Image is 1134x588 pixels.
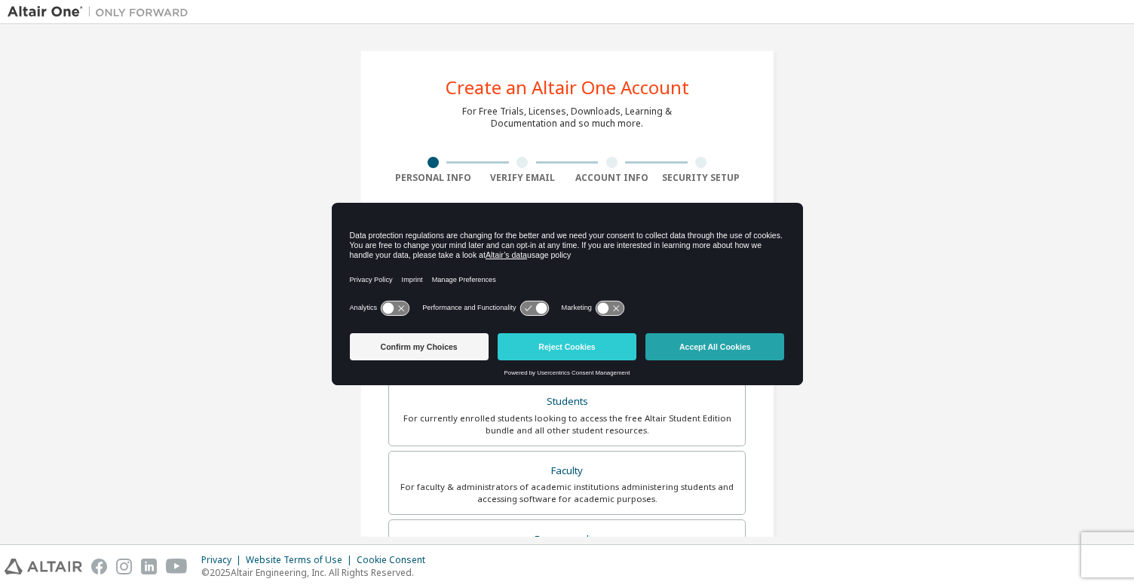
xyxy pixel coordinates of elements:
div: Security Setup [657,172,746,184]
div: Faculty [398,461,736,482]
img: Altair One [8,5,196,20]
p: © 2025 Altair Engineering, Inc. All Rights Reserved. [201,566,434,579]
img: youtube.svg [166,559,188,574]
div: Everyone else [398,529,736,550]
div: Cookie Consent [357,554,434,566]
div: Website Terms of Use [246,554,357,566]
div: Privacy [201,554,246,566]
div: Create an Altair One Account [446,78,689,96]
div: Verify Email [478,172,568,184]
img: linkedin.svg [141,559,157,574]
div: For faculty & administrators of academic institutions administering students and accessing softwa... [398,481,736,505]
img: altair_logo.svg [5,559,82,574]
img: instagram.svg [116,559,132,574]
div: For currently enrolled students looking to access the free Altair Student Edition bundle and all ... [398,412,736,436]
div: Account Info [567,172,657,184]
div: Students [398,391,736,412]
div: Personal Info [388,172,478,184]
div: For Free Trials, Licenses, Downloads, Learning & Documentation and so much more. [462,106,672,130]
img: facebook.svg [91,559,107,574]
